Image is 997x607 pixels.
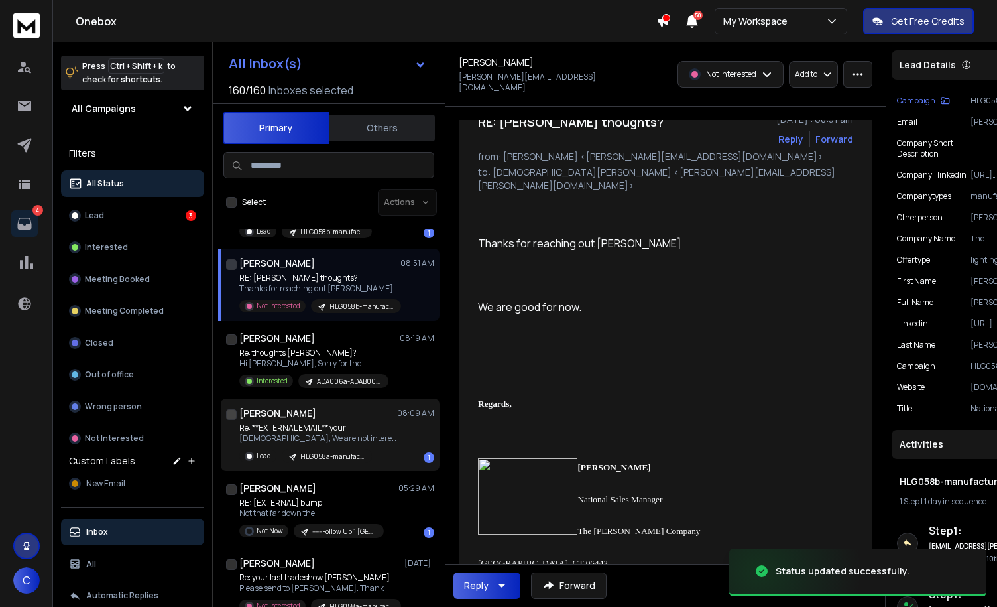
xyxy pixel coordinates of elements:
p: 08:51 AM [400,258,434,269]
p: RE: [EXTERNAL] bump [239,498,384,508]
p: Re: **EXTERNAL EMAIL** your [239,423,398,433]
h3: Filters [61,144,204,163]
p: Not Interested [85,433,144,444]
p: Not Interested [706,69,756,80]
div: 1 [424,228,434,238]
p: 4 [32,205,43,216]
span: National Sales Manager [577,494,662,504]
p: ADA006a-ADAB001-freeprototype-title [317,377,381,387]
p: linkedin [897,318,928,329]
div: 1 [424,452,434,463]
p: Press to check for shortcuts. [82,60,176,86]
button: Not Interested [61,425,204,452]
h1: Onebox [76,13,656,29]
p: Inbox [86,527,108,537]
div: 3 [186,210,196,221]
p: HLG058a-manufacturers [300,452,364,462]
p: Company Name [897,234,955,244]
button: Inbox [61,519,204,545]
p: [DATE] [404,558,434,569]
p: Full Name [897,297,933,308]
div: Forward [815,133,853,146]
button: Interested [61,234,204,261]
p: Not Now [257,526,283,536]
p: Meeting Booked [85,274,150,285]
button: Others [329,113,435,143]
button: Wrong person [61,393,204,420]
p: Re: your last tradeshow [PERSON_NAME] [239,573,398,583]
p: Get Free Credits [891,15,965,28]
p: Interested [257,376,288,386]
p: Lead Details [900,58,956,72]
a: The [PERSON_NAME] Company [577,523,700,537]
div: 1 [424,527,434,538]
span: [GEOGRAPHIC_DATA], CT 06442 [478,558,608,568]
p: Closed [85,338,113,348]
p: Out of office [85,370,134,380]
h1: [PERSON_NAME] [239,407,316,420]
p: Not that far down the [239,508,384,519]
button: All Status [61,170,204,197]
p: Re: thoughts [PERSON_NAME]? [239,348,388,358]
p: offertype [897,255,930,265]
button: Meeting Completed [61,298,204,324]
p: to: [DEMOGRAPHIC_DATA][PERSON_NAME] <[PERSON_NAME][EMAIL_ADDRESS][PERSON_NAME][DOMAIN_NAME]> [478,166,853,192]
p: Last Name [897,340,935,350]
h1: [PERSON_NAME] [459,56,534,69]
p: All [86,559,96,569]
p: title [897,403,912,414]
button: Campaign [897,96,950,106]
button: All Campaigns [61,96,204,122]
button: Out of office [61,362,204,388]
button: C [13,567,40,594]
p: All Status [86,178,124,189]
p: Automatic Replies [86,590,158,601]
button: Lead3 [61,202,204,229]
p: Campaign [897,96,935,106]
img: logo [13,13,40,38]
h1: All Inbox(s) [229,57,302,70]
p: Lead [257,226,271,236]
button: Forward [531,573,607,599]
p: HLG058b-manufacturers [329,302,393,312]
button: Meeting Booked [61,266,204,293]
a: 4 [11,210,38,237]
p: Lead [85,210,104,221]
p: Campaign [897,361,935,371]
h1: [PERSON_NAME] [239,482,316,495]
p: ------Follow Up 1 [GEOGRAPHIC_DATA] [GEOGRAPHIC_DATA]------ [312,527,376,537]
p: companytypes [897,191,951,202]
p: HLG058b-manufacturers [300,227,364,237]
p: Interested [85,242,128,253]
p: Wrong person [85,401,142,412]
p: Meeting Completed [85,306,164,316]
p: First Name [897,276,936,287]
span: 160 / 160 [229,82,266,98]
span: 1 Step [900,496,919,507]
h3: Inboxes selected [268,82,353,98]
p: Thanks for reaching out [PERSON_NAME]. [478,236,843,251]
span: Regards, [478,399,512,409]
p: company_linkedin [897,170,967,180]
span: 50 [693,11,703,20]
button: Get Free Credits [863,8,974,34]
h1: [PERSON_NAME] [239,557,315,570]
span: 1 day in sequence [924,496,986,507]
p: 08:19 AM [400,333,434,344]
button: Primary [223,112,329,144]
p: 05:29 AM [398,483,434,494]
span: [PERSON_NAME] [577,462,650,472]
span: The [PERSON_NAME] Company [577,526,700,536]
p: We are good for now. [478,299,843,315]
p: Not Interested [257,301,300,311]
h1: All Campaigns [72,102,136,115]
p: Email [897,117,917,127]
p: RE: [PERSON_NAME] thoughts? [239,273,398,283]
div: Reply [464,579,489,592]
p: 08:09 AM [397,408,434,419]
span: New Email [86,478,125,489]
h1: [PERSON_NAME] [239,257,315,270]
img: image001.png@01DC2238.7590F760 [478,458,577,535]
